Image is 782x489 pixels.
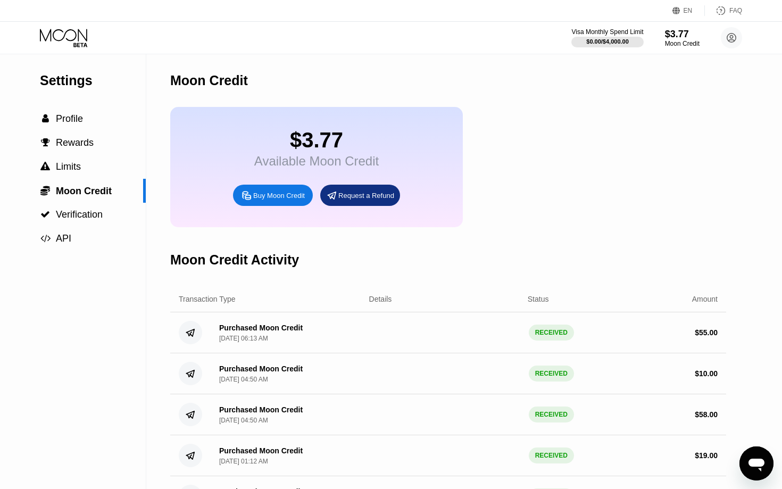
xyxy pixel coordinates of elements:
div: Purchased Moon Credit [219,405,303,414]
div: [DATE] 06:13 AM [219,335,268,342]
div: Visa Monthly Spend Limit$0.00/$4,000.00 [571,28,643,47]
div: Purchased Moon Credit [219,446,303,455]
div: RECEIVED [529,325,574,341]
div: $0.00 / $4,000.00 [586,38,629,45]
div: Moon Credit [170,73,248,88]
div: Purchased Moon Credit [219,364,303,373]
div: $3.77 [254,128,379,152]
div: $ 58.00 [695,410,718,419]
span: Moon Credit [56,186,112,196]
div: Request a Refund [320,185,400,206]
div: Visa Monthly Spend Limit [571,28,643,36]
div: Purchased Moon Credit [219,324,303,332]
div:  [40,162,51,171]
span:  [40,162,50,171]
div: $3.77Moon Credit [665,29,700,47]
div: RECEIVED [529,366,574,382]
span: Profile [56,113,83,124]
div:  [40,210,51,219]
div:  [40,185,51,196]
div: Transaction Type [179,295,236,303]
span:  [40,234,51,243]
div:  [40,114,51,123]
div: FAQ [729,7,742,14]
span: Limits [56,161,81,172]
div: Request a Refund [338,191,394,200]
div: [DATE] 04:50 AM [219,376,268,383]
span: Rewards [56,137,94,148]
span: API [56,233,71,244]
div: $ 10.00 [695,369,718,378]
div: RECEIVED [529,407,574,422]
span:  [40,185,50,196]
div: $3.77 [665,29,700,40]
div: Amount [692,295,718,303]
div: Buy Moon Credit [253,191,305,200]
div: [DATE] 04:50 AM [219,417,268,424]
span:  [42,114,49,123]
div: Status [528,295,549,303]
span:  [40,210,50,219]
div: Moon Credit [665,40,700,47]
div: Details [369,295,392,303]
div: $ 55.00 [695,328,718,337]
div: FAQ [705,5,742,16]
div: EN [684,7,693,14]
div: $ 19.00 [695,451,718,460]
div: Available Moon Credit [254,154,379,169]
div: RECEIVED [529,447,574,463]
div: Buy Moon Credit [233,185,313,206]
div: EN [672,5,705,16]
div:  [40,138,51,147]
span:  [41,138,50,147]
iframe: Кнопка запуска окна обмена сообщениями [739,446,773,480]
div: Settings [40,73,146,88]
span: Verification [56,209,103,220]
div: [DATE] 01:12 AM [219,458,268,465]
div: Moon Credit Activity [170,252,299,268]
